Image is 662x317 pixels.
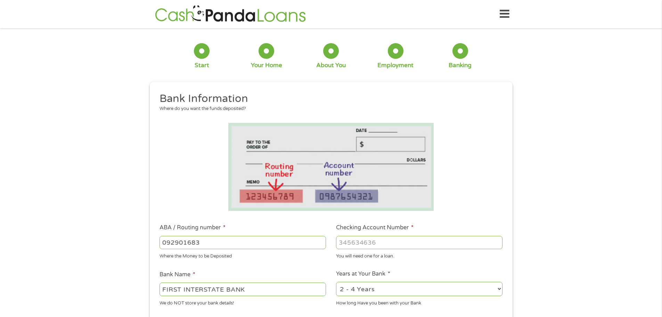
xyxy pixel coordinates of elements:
div: How long Have you been with your Bank [336,297,502,307]
label: ABA / Routing number [160,224,226,231]
div: About You [316,62,346,69]
div: You will need one for a loan. [336,251,502,260]
div: Banking [449,62,472,69]
div: We do NOT store your bank details! [160,297,326,307]
input: 263177916 [160,236,326,249]
div: Where do you want the funds deposited? [160,105,497,112]
div: Employment [377,62,414,69]
label: Bank Name [160,271,195,278]
div: Start [195,62,209,69]
label: Checking Account Number [336,224,414,231]
label: Years at Your Bank [336,270,390,278]
img: Routing number location [228,123,434,211]
div: Your Home [251,62,282,69]
h2: Bank Information [160,92,497,106]
input: 345634636 [336,236,502,249]
div: Where the Money to be Deposited [160,251,326,260]
img: GetLoanNow Logo [153,4,308,24]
